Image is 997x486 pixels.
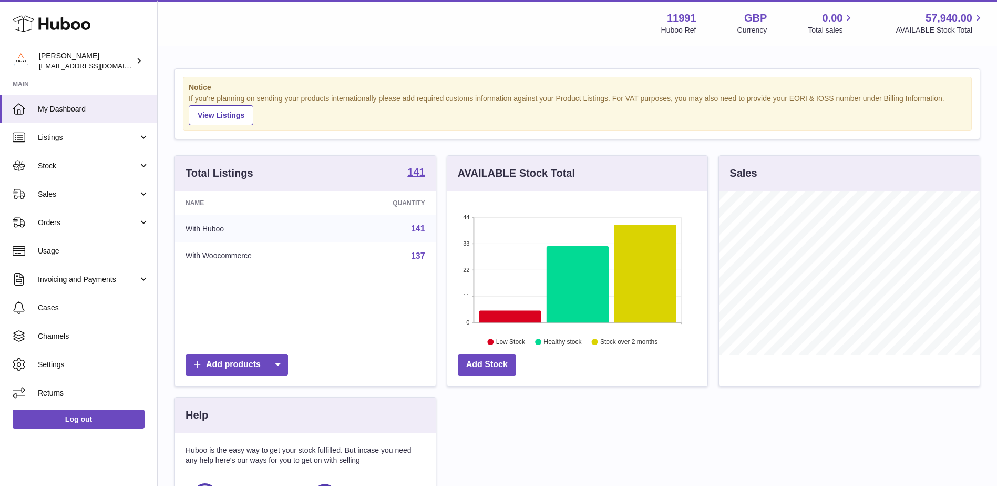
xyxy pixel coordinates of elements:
strong: GBP [744,11,767,25]
div: Currency [737,25,767,35]
a: Add products [186,354,288,376]
span: My Dashboard [38,104,149,114]
a: 141 [407,167,425,179]
a: View Listings [189,105,253,125]
a: Log out [13,410,145,429]
td: With Huboo [175,215,337,242]
text: 22 [463,267,469,273]
span: Sales [38,189,138,199]
strong: 141 [407,167,425,177]
span: [EMAIL_ADDRESS][DOMAIN_NAME] [39,62,155,70]
span: Invoicing and Payments [38,275,138,285]
a: 141 [411,224,425,233]
div: [PERSON_NAME] [39,51,133,71]
span: Orders [38,218,138,228]
h3: Help [186,408,208,422]
div: If you're planning on sending your products internationally please add required customs informati... [189,94,966,125]
span: 0.00 [823,11,843,25]
strong: Notice [189,83,966,93]
span: Returns [38,388,149,398]
span: Total sales [808,25,855,35]
span: Channels [38,331,149,341]
a: Add Stock [458,354,516,376]
span: AVAILABLE Stock Total [896,25,984,35]
span: Usage [38,246,149,256]
text: 11 [463,293,469,299]
img: info@an-y1.com [13,53,28,69]
th: Quantity [337,191,436,215]
a: 0.00 Total sales [808,11,855,35]
strong: 11991 [667,11,696,25]
h3: AVAILABLE Stock Total [458,166,575,180]
h3: Total Listings [186,166,253,180]
div: Huboo Ref [661,25,696,35]
text: 0 [466,319,469,326]
text: Healthy stock [543,338,582,346]
a: 57,940.00 AVAILABLE Stock Total [896,11,984,35]
span: 57,940.00 [926,11,972,25]
span: Listings [38,133,138,143]
td: With Woocommerce [175,242,337,270]
p: Huboo is the easy way to get your stock fulfilled. But incase you need any help here's our ways f... [186,445,425,465]
text: Stock over 2 months [600,338,657,346]
h3: Sales [729,166,757,180]
span: Stock [38,161,138,171]
span: Cases [38,303,149,313]
a: 137 [411,251,425,260]
text: Low Stock [496,338,526,346]
span: Settings [38,360,149,370]
text: 33 [463,240,469,247]
th: Name [175,191,337,215]
text: 44 [463,214,469,220]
